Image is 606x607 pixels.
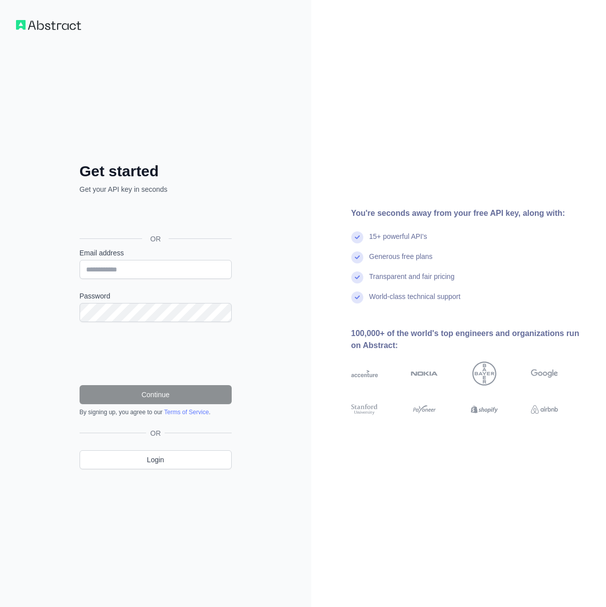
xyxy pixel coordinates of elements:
[351,251,363,263] img: check mark
[531,362,558,386] img: google
[16,20,81,30] img: Workflow
[351,207,590,219] div: You're seconds away from your free API key, along with:
[369,291,461,312] div: World-class technical support
[351,328,590,352] div: 100,000+ of the world's top engineers and organizations run on Abstract:
[80,450,232,469] a: Login
[411,362,438,386] img: nokia
[472,362,496,386] img: bayer
[369,271,455,291] div: Transparent and fair pricing
[80,385,232,404] button: Continue
[369,251,433,271] div: Generous free plans
[80,334,232,373] iframe: reCAPTCHA
[142,234,169,244] span: OR
[80,408,232,416] div: By signing up, you agree to our .
[351,291,363,303] img: check mark
[80,291,232,301] label: Password
[369,231,427,251] div: 15+ powerful API's
[164,409,209,416] a: Terms of Service
[146,428,165,438] span: OR
[80,184,232,194] p: Get your API key in seconds
[471,403,498,416] img: shopify
[80,162,232,180] h2: Get started
[411,403,438,416] img: payoneer
[80,248,232,258] label: Email address
[351,362,378,386] img: accenture
[531,403,558,416] img: airbnb
[351,403,378,416] img: stanford university
[351,231,363,243] img: check mark
[351,271,363,283] img: check mark
[75,205,235,227] iframe: Nút Đăng nhập bằng Google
